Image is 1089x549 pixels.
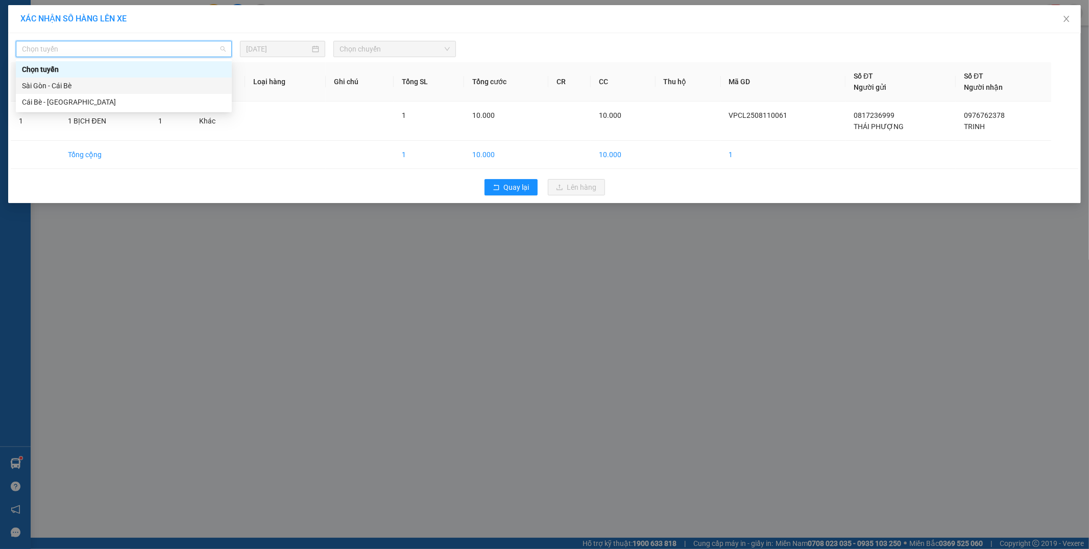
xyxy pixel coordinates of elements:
[504,182,529,193] span: Quay lại
[16,61,232,78] div: Chọn tuyến
[548,62,591,102] th: CR
[854,83,886,91] span: Người gửi
[493,184,500,192] span: rollback
[22,80,226,91] div: Sài Gòn - Cái Bè
[191,102,245,141] td: Khác
[721,62,846,102] th: Mã GD
[326,62,394,102] th: Ghi chú
[158,117,162,125] span: 1
[964,122,985,131] span: TRINH
[11,62,60,102] th: STT
[599,111,621,119] span: 10.000
[1052,5,1081,34] button: Close
[964,111,1005,119] span: 0976762378
[729,111,788,119] span: VPCL2508110061
[964,83,1003,91] span: Người nhận
[854,122,904,131] span: THÁI PHƯỢNG
[340,41,450,57] span: Chọn chuyến
[22,41,226,57] span: Chọn tuyến
[591,141,655,169] td: 10.000
[245,62,326,102] th: Loại hàng
[394,141,464,169] td: 1
[548,179,605,195] button: uploadLên hàng
[16,78,232,94] div: Sài Gòn - Cái Bè
[16,94,232,110] div: Cái Bè - Sài Gòn
[60,141,150,169] td: Tổng cộng
[60,102,150,141] td: 1 BỊCH ĐEN
[246,43,310,55] input: 11/08/2025
[464,62,548,102] th: Tổng cước
[485,179,538,195] button: rollbackQuay lại
[656,62,721,102] th: Thu hộ
[591,62,655,102] th: CC
[472,111,495,119] span: 10.000
[394,62,464,102] th: Tổng SL
[964,72,983,80] span: Số ĐT
[22,64,226,75] div: Chọn tuyến
[402,111,406,119] span: 1
[854,72,873,80] span: Số ĐT
[1062,15,1071,23] span: close
[11,102,60,141] td: 1
[721,141,846,169] td: 1
[22,96,226,108] div: Cái Bè - [GEOGRAPHIC_DATA]
[464,141,548,169] td: 10.000
[20,14,127,23] span: XÁC NHẬN SỐ HÀNG LÊN XE
[854,111,894,119] span: 0817236999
